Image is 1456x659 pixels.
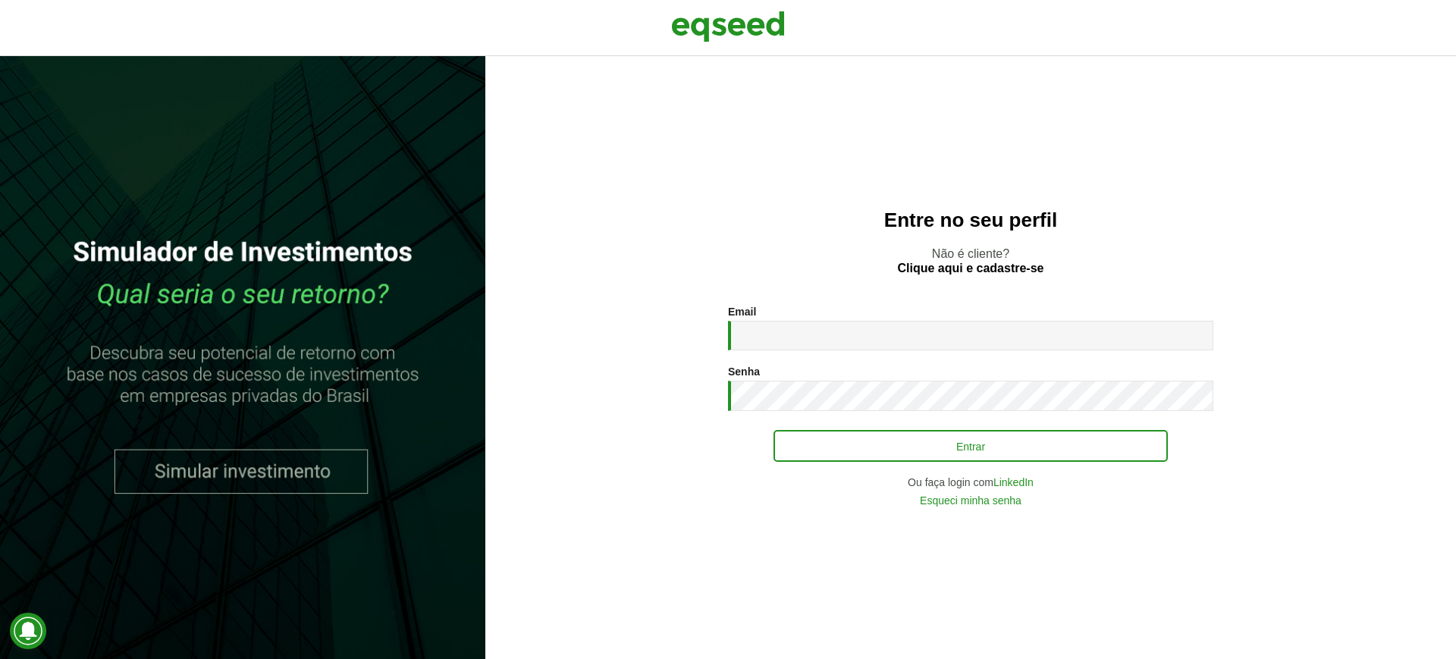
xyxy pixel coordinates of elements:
a: LinkedIn [993,477,1034,488]
img: EqSeed Logo [671,8,785,46]
label: Senha [728,366,760,377]
label: Email [728,306,756,317]
div: Ou faça login com [728,477,1213,488]
p: Não é cliente? [516,246,1426,275]
a: Clique aqui e cadastre-se [898,262,1044,275]
button: Entrar [773,430,1168,462]
a: Esqueci minha senha [920,495,1021,506]
h2: Entre no seu perfil [516,209,1426,231]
